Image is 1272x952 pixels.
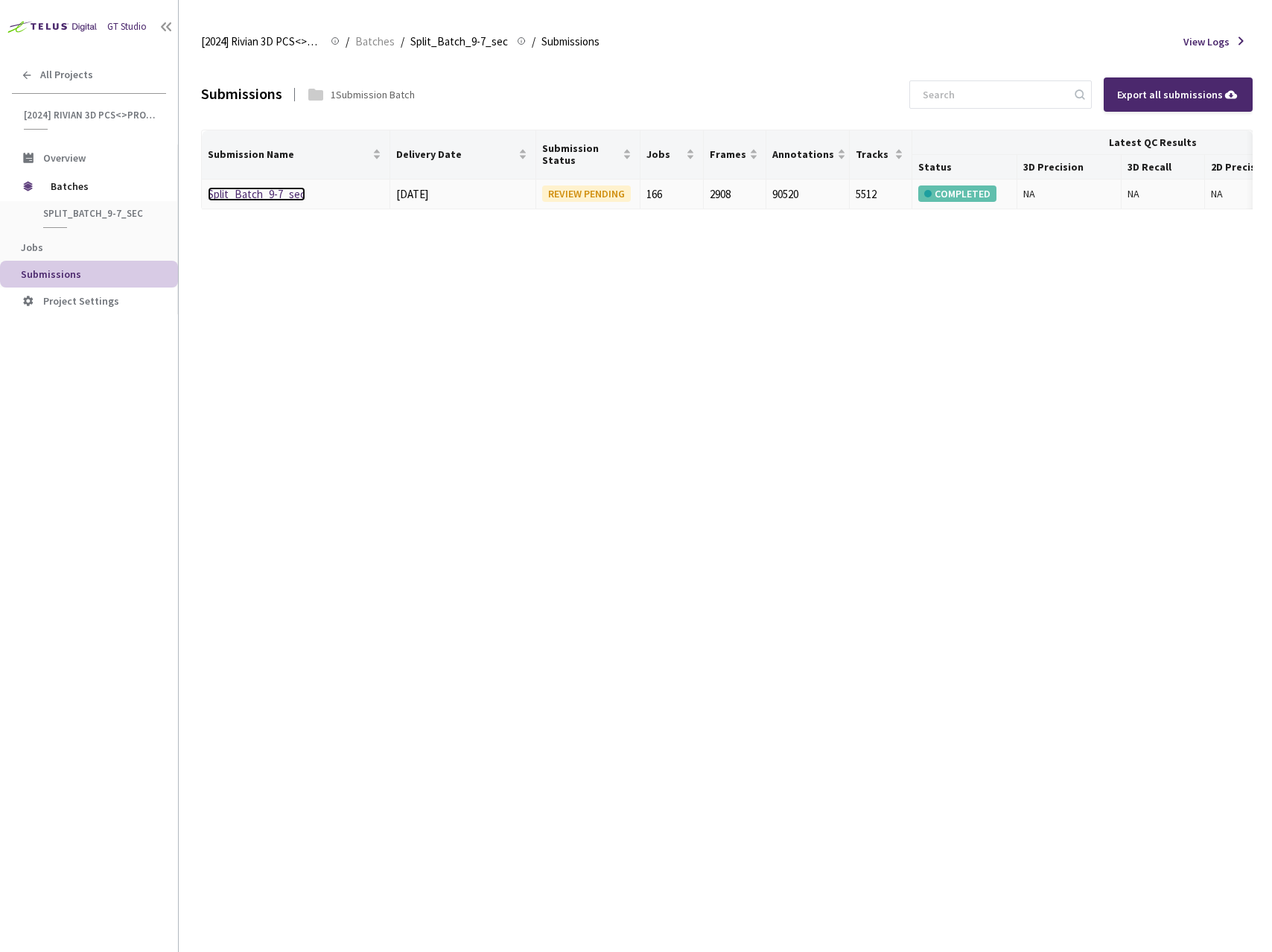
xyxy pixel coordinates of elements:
th: Status [912,155,1017,180]
span: Delivery Date [396,148,515,160]
span: Submissions [21,267,81,281]
span: Project Settings [43,294,119,308]
span: View Logs [1183,34,1230,49]
th: Tracks [850,130,912,180]
span: Submission Status [542,142,620,166]
span: [2024] Rivian 3D PCS<>Production [24,109,157,121]
th: Frames [704,130,766,180]
th: Submission Name [202,130,390,180]
div: Submissions [201,83,282,105]
span: Batches [51,171,153,201]
div: 166 [646,185,696,203]
th: 3D Precision [1017,155,1122,180]
span: All Projects [40,69,93,81]
th: Annotations [766,130,850,180]
span: Submission Name [208,148,369,160]
th: Jobs [640,130,703,180]
div: 90520 [772,185,843,203]
span: Frames [710,148,746,160]
span: Jobs [21,241,43,254]
div: [DATE] [396,185,530,203]
span: Jobs [646,148,682,160]
span: Tracks [856,148,891,160]
span: Batches [355,33,395,51]
a: Batches [352,33,398,49]
div: 1 Submission Batch [331,87,415,102]
th: Submission Status [536,130,640,180]
th: 3D Recall [1122,155,1205,180]
div: GT Studio [107,20,147,34]
div: NA [1023,185,1115,202]
div: NA [1128,185,1198,202]
li: / [532,33,535,51]
a: Split_Batch_9-7_sec [208,187,305,201]
div: 2908 [710,185,760,203]
li: / [401,33,404,51]
div: COMPLETED [918,185,996,202]
div: REVIEW PENDING [542,185,631,202]
span: Submissions [541,33,600,51]
span: Split_Batch_9-7_sec [43,207,153,220]
span: [2024] Rivian 3D PCS<>Production [201,33,322,51]
th: Delivery Date [390,130,536,180]
input: Search [914,81,1072,108]
div: Export all submissions [1117,86,1239,103]
span: Overview [43,151,86,165]
span: Annotations [772,148,834,160]
span: Split_Batch_9-7_sec [410,33,508,51]
div: 5512 [856,185,906,203]
li: / [346,33,349,51]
